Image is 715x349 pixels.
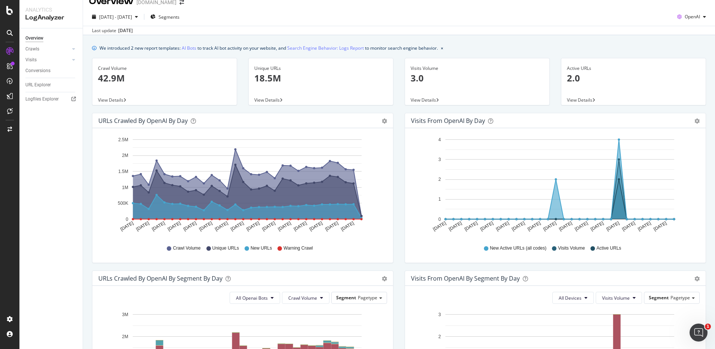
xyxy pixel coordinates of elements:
[411,97,436,103] span: View Details
[596,292,642,304] button: Visits Volume
[602,295,630,301] span: Visits Volume
[254,97,280,103] span: View Details
[214,220,229,232] text: [DATE]
[411,275,520,282] div: Visits from OpenAI By Segment By Day
[694,276,700,281] div: gear
[439,43,445,53] button: close banner
[99,44,438,52] div: We introduced 2 new report templates: to track AI bot activity on your website, and to monitor se...
[251,245,272,251] span: New URLs
[559,295,581,301] span: All Devices
[552,292,594,304] button: All Devices
[122,153,128,158] text: 2M
[182,220,197,232] text: [DATE]
[151,220,166,232] text: [DATE]
[98,275,223,282] div: URLs Crawled by OpenAI By Segment By Day
[98,117,188,124] div: URLs Crawled by OpenAI by day
[126,217,128,222] text: 0
[574,220,589,232] text: [DATE]
[173,245,200,251] span: Crawl Volume
[25,67,50,75] div: Conversions
[432,220,447,232] text: [DATE]
[182,44,196,52] a: AI Bots
[438,137,441,142] text: 4
[147,11,182,23] button: Segments
[527,220,541,232] text: [DATE]
[92,44,706,52] div: info banner
[122,312,128,317] text: 3M
[685,13,700,20] span: OpenAI
[159,14,179,20] span: Segments
[542,220,557,232] text: [DATE]
[230,292,280,304] button: All Openai Bots
[122,185,128,190] text: 1M
[25,34,77,42] a: Overview
[621,220,636,232] text: [DATE]
[135,220,150,232] text: [DATE]
[411,117,485,124] div: Visits from OpenAI by day
[198,220,213,232] text: [DATE]
[99,14,132,20] span: [DATE] - [DATE]
[567,65,700,72] div: Active URLs
[382,118,387,124] div: gear
[694,118,700,124] div: gear
[25,45,39,53] div: Crawls
[118,137,128,142] text: 2.5M
[448,220,463,232] text: [DATE]
[245,220,260,232] text: [DATE]
[358,294,377,301] span: Pagetype
[637,220,652,232] text: [DATE]
[438,177,441,182] text: 2
[590,220,605,232] text: [DATE]
[558,220,573,232] text: [DATE]
[89,11,141,23] button: [DATE] - [DATE]
[282,292,329,304] button: Crawl Volume
[670,294,690,301] span: Pagetype
[438,157,441,162] text: 3
[92,27,133,34] div: Last update
[212,245,239,251] span: Unique URLs
[340,220,355,232] text: [DATE]
[25,81,51,89] div: URL Explorer
[25,6,77,13] div: Analytics
[411,72,544,84] p: 3.0
[254,72,387,84] p: 18.5M
[98,134,384,238] svg: A chart.
[511,220,526,232] text: [DATE]
[324,220,339,232] text: [DATE]
[98,65,231,72] div: Crawl Volume
[495,220,510,232] text: [DATE]
[596,245,621,251] span: Active URLs
[705,324,711,330] span: 1
[25,67,77,75] a: Conversions
[261,220,276,232] text: [DATE]
[293,220,308,232] text: [DATE]
[558,245,585,251] span: Visits Volume
[490,245,546,251] span: New Active URLs (all codes)
[25,45,70,53] a: Crawls
[230,220,245,232] text: [DATE]
[236,295,268,301] span: All Openai Bots
[411,134,697,238] svg: A chart.
[122,334,128,339] text: 2M
[25,13,77,22] div: LogAnalyzer
[277,220,292,232] text: [DATE]
[118,169,128,174] text: 1.5M
[649,294,669,301] span: Segment
[25,34,43,42] div: Overview
[690,324,708,342] iframe: Intercom live chat
[25,81,77,89] a: URL Explorer
[98,72,231,84] p: 42.9M
[567,97,592,103] span: View Details
[309,220,323,232] text: [DATE]
[438,334,441,339] text: 2
[288,295,317,301] span: Crawl Volume
[283,245,313,251] span: Warning Crawl
[438,217,441,222] text: 0
[605,220,620,232] text: [DATE]
[25,56,70,64] a: Visits
[98,97,123,103] span: View Details
[287,44,364,52] a: Search Engine Behavior: Logs Report
[438,197,441,202] text: 1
